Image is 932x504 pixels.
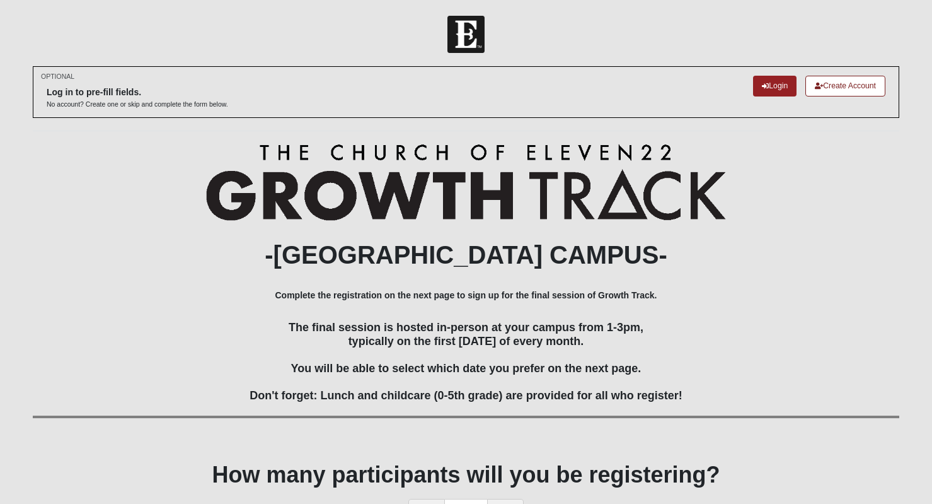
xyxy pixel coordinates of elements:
[265,241,667,269] b: -[GEOGRAPHIC_DATA] CAMPUS-
[291,362,641,375] span: You will be able to select which date you prefer on the next page.
[805,76,885,97] a: Create Account
[275,290,657,300] b: Complete the registration on the next page to sign up for the final session of Growth Track.
[41,72,74,81] small: OPTIONAL
[47,87,228,98] h6: Log in to pre-fill fields.
[33,461,899,488] h1: How many participants will you be registering?
[206,144,726,221] img: Growth Track Logo
[348,335,584,348] span: typically on the first [DATE] of every month.
[753,76,797,97] a: Login
[289,321,643,334] span: The final session is hosted in-person at your campus from 1-3pm,
[250,389,682,402] span: Don't forget: Lunch and childcare (0-5th grade) are provided for all who register!
[47,100,228,109] p: No account? Create one or skip and complete the form below.
[447,16,485,53] img: Church of Eleven22 Logo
